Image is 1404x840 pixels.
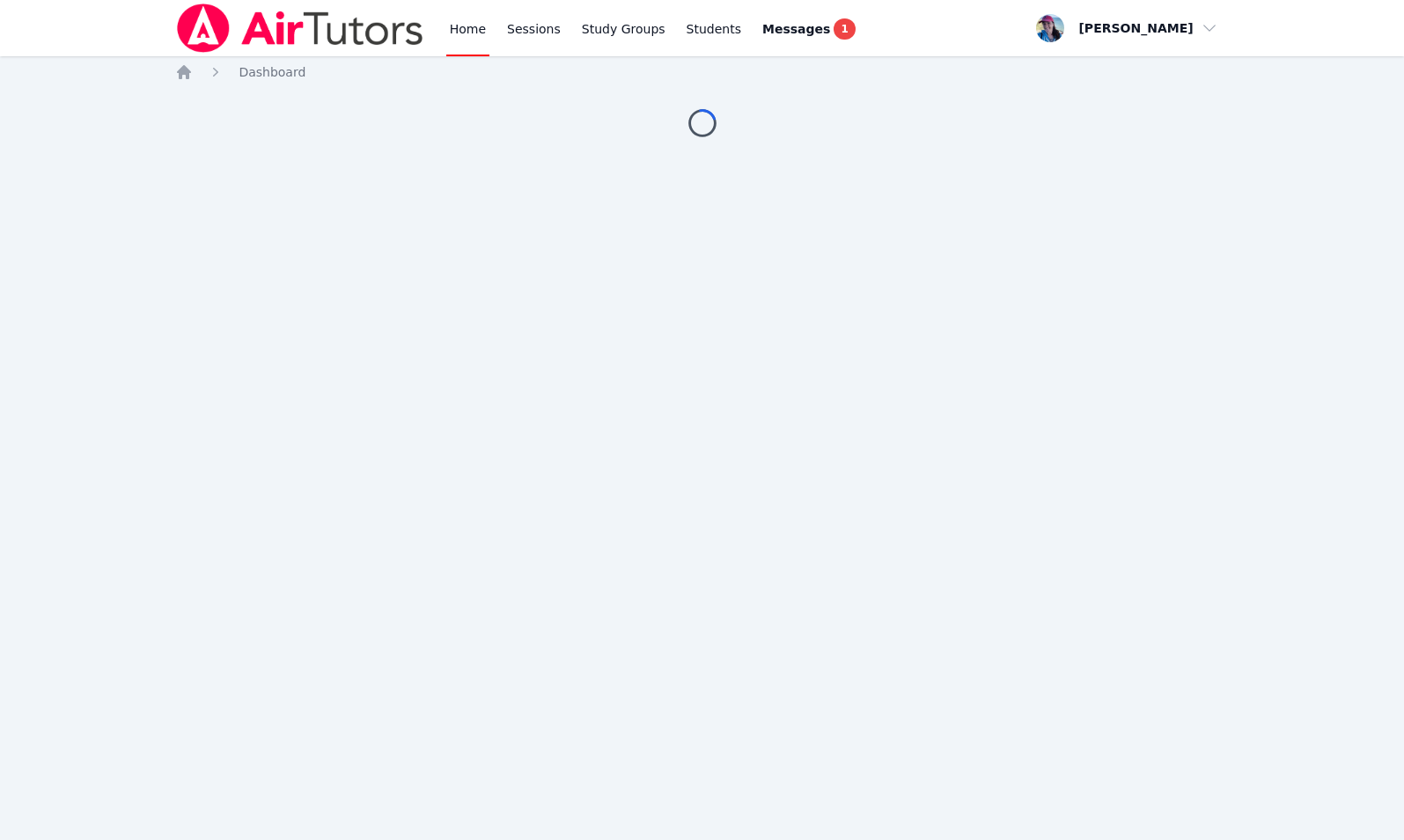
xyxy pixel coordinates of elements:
[762,20,830,38] span: Messages
[239,65,305,79] span: Dashboard
[175,63,1228,81] nav: Breadcrumb
[239,63,305,81] a: Dashboard
[834,18,855,40] span: 1
[175,4,424,53] img: Air Tutors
